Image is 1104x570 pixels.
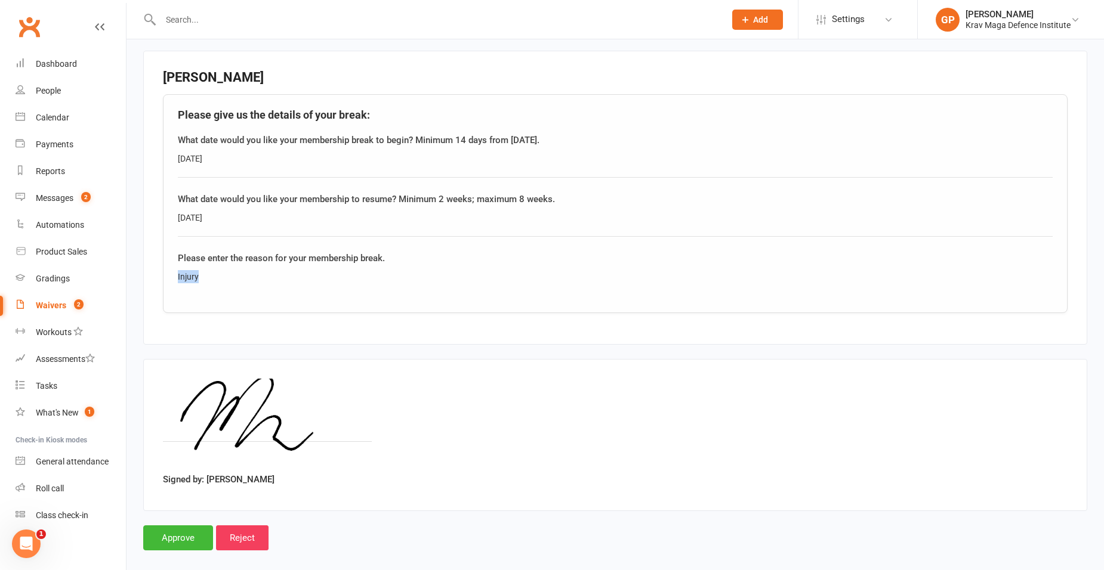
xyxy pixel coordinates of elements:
[16,158,126,185] a: Reports
[178,133,1053,147] div: What date would you like your membership break to begin? Minimum 14 days from [DATE].
[36,113,69,122] div: Calendar
[16,185,126,212] a: Messages 2
[16,292,126,319] a: Waivers 2
[36,408,79,417] div: What's New
[966,20,1071,30] div: Krav Maga Defence Institute
[12,529,41,558] iframe: Intercom live chat
[16,51,126,78] a: Dashboard
[36,193,73,203] div: Messages
[178,270,1053,283] div: Injury
[36,457,109,466] div: General attendance
[753,15,768,24] span: Add
[36,220,84,230] div: Automations
[16,346,126,373] a: Assessments
[16,319,126,346] a: Workouts
[216,525,269,550] input: Reject
[81,192,91,202] span: 2
[85,407,94,417] span: 1
[36,381,57,391] div: Tasks
[36,301,66,310] div: Waivers
[36,354,95,364] div: Assessments
[36,274,70,283] div: Gradings
[36,484,64,493] div: Roll call
[16,373,126,399] a: Tasks
[14,12,44,42] a: Clubworx
[832,6,865,33] span: Settings
[143,525,213,550] input: Approve
[36,59,77,69] div: Dashboard
[36,86,61,95] div: People
[157,11,717,28] input: Search...
[16,238,126,265] a: Product Sales
[16,104,126,131] a: Calendar
[163,379,372,468] img: image1757914124.png
[16,265,126,292] a: Gradings
[74,299,84,309] span: 2
[16,399,126,426] a: What's New1
[732,10,783,30] button: Add
[178,211,1053,224] div: [DATE]
[178,109,1053,121] h4: Please give us the details of your break:
[16,131,126,158] a: Payments
[936,8,960,32] div: GP
[16,212,126,238] a: Automations
[36,327,72,337] div: Workouts
[16,502,126,529] a: Class kiosk mode
[16,475,126,502] a: Roll call
[16,78,126,104] a: People
[36,510,88,520] div: Class check-in
[36,529,46,539] span: 1
[36,140,73,149] div: Payments
[178,192,1053,206] div: What date would you like your membership to resume? Minimum 2 weeks; maximum 8 weeks.
[966,9,1071,20] div: [PERSON_NAME]
[36,247,87,256] div: Product Sales
[163,70,1068,85] h3: [PERSON_NAME]
[16,448,126,475] a: General attendance kiosk mode
[36,166,65,176] div: Reports
[163,472,275,487] label: Signed by: [PERSON_NAME]
[178,251,1053,265] div: Please enter the reason for your membership break.
[178,152,1053,165] div: [DATE]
